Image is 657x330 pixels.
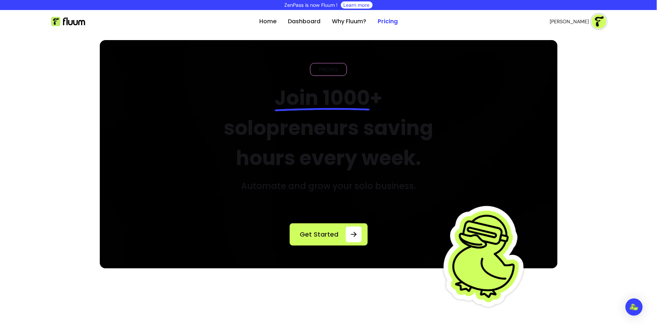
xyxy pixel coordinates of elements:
[378,17,398,26] a: Pricing
[344,1,370,9] a: Learn more
[550,18,589,25] span: [PERSON_NAME]
[626,299,643,316] div: Open Intercom Messenger
[275,84,370,112] span: Join 1000
[332,17,366,26] a: Why Fluum?
[441,193,531,319] img: Fluum Duck sticker
[592,14,606,29] img: avatar
[288,17,320,26] a: Dashboard
[51,17,85,26] img: Fluum Logo
[550,14,606,29] button: avatar[PERSON_NAME]
[290,223,368,246] a: Get Started
[316,66,341,73] span: PRICING
[207,83,450,173] h2: + solopreneurs saving hours every week.
[259,17,276,26] a: Home
[285,1,338,9] p: ZenPass is now Fluum !
[296,229,343,239] span: Get Started
[241,180,416,192] h3: Automate and grow your solo business.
